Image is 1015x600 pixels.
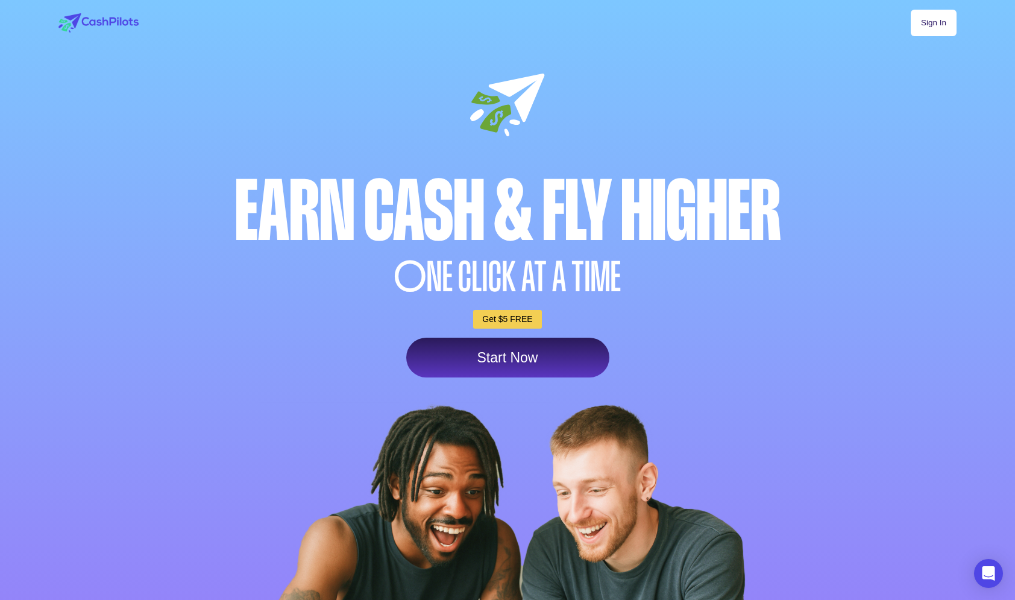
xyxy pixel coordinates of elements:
div: Open Intercom Messenger [974,559,1003,588]
span: O [394,256,427,298]
img: logo [58,13,139,33]
div: NE CLICK AT A TIME [55,256,960,298]
a: Start Now [406,338,609,377]
a: Sign In [911,10,957,36]
div: Earn Cash & Fly higher [55,169,960,253]
a: Get $5 FREE [473,310,541,329]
